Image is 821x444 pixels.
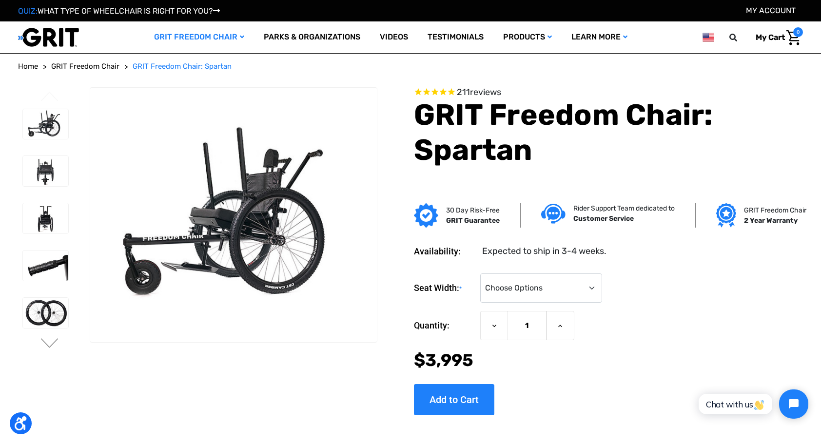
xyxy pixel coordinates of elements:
a: Videos [370,21,418,53]
button: Go to slide 2 of 4 [39,338,60,350]
span: reviews [470,87,501,97]
a: Home [18,61,38,72]
a: GRIT Freedom Chair [51,61,119,72]
p: GRIT Freedom Chair [744,205,806,215]
strong: GRIT Guarantee [446,216,500,225]
img: GRIT All-Terrain Wheelchair and Mobility Equipment [18,27,79,47]
img: GRIT Freedom Chair: Spartan [90,119,376,310]
span: Rated 4.6 out of 5 stars 211 reviews [414,87,803,98]
span: My Cart [756,33,785,42]
a: QUIZ:WHAT TYPE OF WHEELCHAIR IS RIGHT FOR YOU? [18,6,220,16]
p: 30 Day Risk-Free [446,205,500,215]
img: us.png [703,31,714,43]
img: GRIT Freedom Chair: Spartan [23,298,68,328]
a: Cart with 0 items [748,27,803,48]
label: Seat Width: [414,273,475,303]
img: GRIT Freedom Chair: Spartan [23,156,68,186]
iframe: Tidio Chat [688,381,817,427]
nav: Breadcrumb [18,61,803,72]
a: GRIT Freedom Chair [144,21,254,53]
span: $3,995 [414,350,473,370]
img: Customer service [541,204,566,224]
dd: Expected to ship in 3-4 weeks. [482,245,606,258]
a: Products [493,21,562,53]
input: Add to Cart [414,384,494,415]
button: Go to slide 4 of 4 [39,92,60,103]
a: GRIT Freedom Chair: Spartan [133,61,232,72]
img: GRIT Freedom Chair: Spartan [23,109,68,139]
img: GRIT Guarantee [414,203,438,228]
img: GRIT Freedom Chair: Spartan [23,203,68,233]
label: Quantity: [414,311,475,340]
a: Parks & Organizations [254,21,370,53]
strong: 2 Year Warranty [744,216,798,225]
span: QUIZ: [18,6,38,16]
dt: Availability: [414,245,475,258]
img: Grit freedom [716,203,736,228]
a: Testimonials [418,21,493,53]
img: Cart [786,30,801,45]
span: GRIT Freedom Chair: Spartan [133,62,232,71]
span: GRIT Freedom Chair [51,62,119,71]
span: Home [18,62,38,71]
img: GRIT Freedom Chair: Spartan [23,251,68,281]
h1: GRIT Freedom Chair: Spartan [414,97,803,168]
strong: Customer Service [573,214,634,223]
span: 211 reviews [457,87,501,97]
a: Learn More [562,21,637,53]
input: Search [734,27,748,48]
p: Rider Support Team dedicated to [573,203,675,213]
span: 0 [793,27,803,37]
a: Account [746,6,796,15]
